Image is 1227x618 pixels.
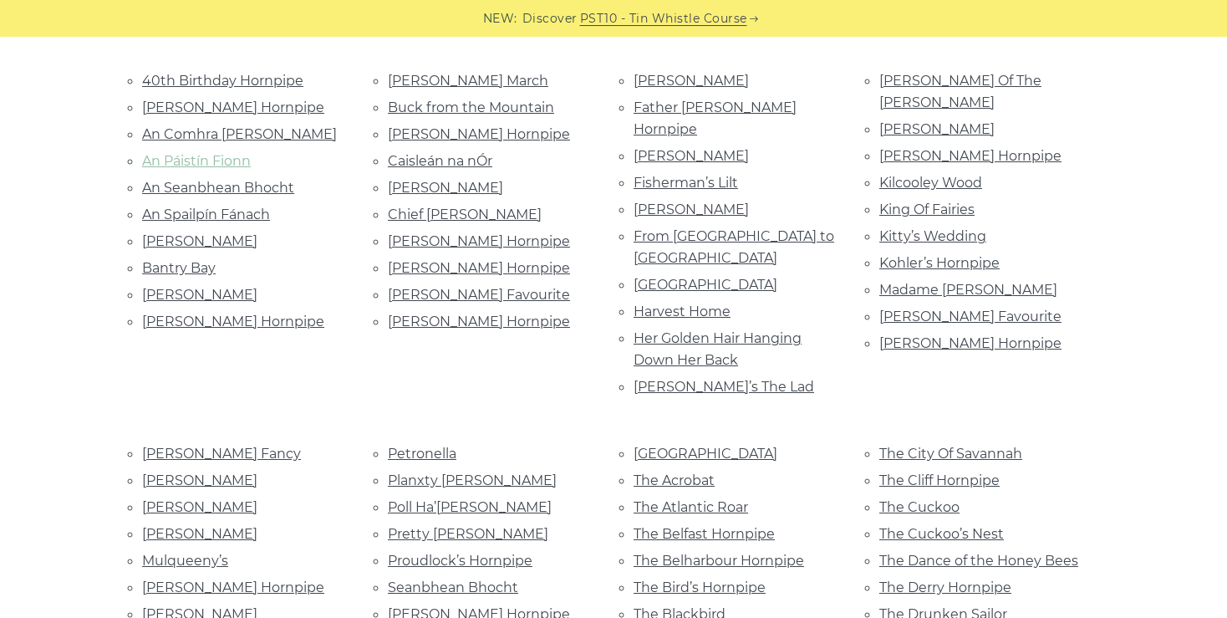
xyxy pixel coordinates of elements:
[634,330,802,368] a: Her Golden Hair Hanging Down Her Back
[634,379,814,395] a: [PERSON_NAME]’s The Lad
[142,446,301,462] a: [PERSON_NAME] Fancy
[634,277,777,293] a: [GEOGRAPHIC_DATA]
[634,553,804,569] a: The Belharbour Hornpipe
[142,553,228,569] a: Mulqueeny’s
[879,335,1062,351] a: [PERSON_NAME] Hornpipe
[142,180,294,196] a: An Seanbhean Bhocht
[634,499,748,515] a: The Atlantic Roar
[879,553,1078,569] a: The Dance of the Honey Bees
[388,446,456,462] a: Petronella
[634,580,766,595] a: The Bird’s Hornpipe
[879,255,1000,271] a: Kohler’s Hornpipe
[388,472,557,488] a: Planxty [PERSON_NAME]
[580,9,747,28] a: PST10 - Tin Whistle Course
[142,314,324,329] a: [PERSON_NAME] Hornpipe
[634,228,834,266] a: From [GEOGRAPHIC_DATA] to [GEOGRAPHIC_DATA]
[879,148,1062,164] a: [PERSON_NAME] Hornpipe
[879,472,1000,488] a: The Cliff Hornpipe
[634,446,777,462] a: [GEOGRAPHIC_DATA]
[142,499,257,515] a: [PERSON_NAME]
[634,73,749,89] a: [PERSON_NAME]
[879,121,995,137] a: [PERSON_NAME]
[388,260,570,276] a: [PERSON_NAME] Hornpipe
[634,100,797,137] a: Father [PERSON_NAME] Hornpipe
[879,580,1011,595] a: The Derry Hornpipe
[388,526,548,542] a: Pretty [PERSON_NAME]
[388,580,518,595] a: Seanbhean Bhocht
[388,180,503,196] a: [PERSON_NAME]
[142,233,257,249] a: [PERSON_NAME]
[142,153,251,169] a: An Páistín Fionn
[388,100,554,115] a: Buck from the Mountain
[879,282,1057,298] a: Madame [PERSON_NAME]
[483,9,517,28] span: NEW:
[142,73,303,89] a: 40th Birthday Hornpipe
[388,314,570,329] a: [PERSON_NAME] Hornpipe
[634,148,749,164] a: [PERSON_NAME]
[142,472,257,488] a: [PERSON_NAME]
[879,446,1022,462] a: The City Of Savannah
[879,499,960,515] a: The Cuckoo
[879,73,1041,110] a: [PERSON_NAME] Of The [PERSON_NAME]
[388,553,532,569] a: Proudlock’s Hornpipe
[142,126,337,142] a: An Comhra [PERSON_NAME]
[388,233,570,249] a: [PERSON_NAME] Hornpipe
[634,304,731,319] a: Harvest Home
[879,202,975,217] a: King Of Fairies
[142,100,324,115] a: [PERSON_NAME] Hornpipe
[879,175,982,191] a: Kilcooley Wood
[879,309,1062,324] a: [PERSON_NAME] Favourite
[388,287,570,303] a: [PERSON_NAME] Favourite
[388,207,542,222] a: Chief [PERSON_NAME]
[388,73,548,89] a: [PERSON_NAME] March
[142,526,257,542] a: [PERSON_NAME]
[879,228,986,244] a: Kitty’s Wedding
[388,153,492,169] a: Caisleán na nÓr
[879,526,1004,542] a: The Cuckoo’s Nest
[634,526,775,542] a: The Belfast Hornpipe
[142,207,270,222] a: An Spailpín Fánach
[142,260,216,276] a: Bantry Bay
[522,9,578,28] span: Discover
[388,126,570,142] a: [PERSON_NAME] Hornpipe
[388,499,552,515] a: Poll Ha’[PERSON_NAME]
[634,175,738,191] a: Fisherman’s Lilt
[634,202,749,217] a: [PERSON_NAME]
[634,472,715,488] a: The Acrobat
[142,287,257,303] a: [PERSON_NAME]
[142,580,324,595] a: [PERSON_NAME] Hornpipe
